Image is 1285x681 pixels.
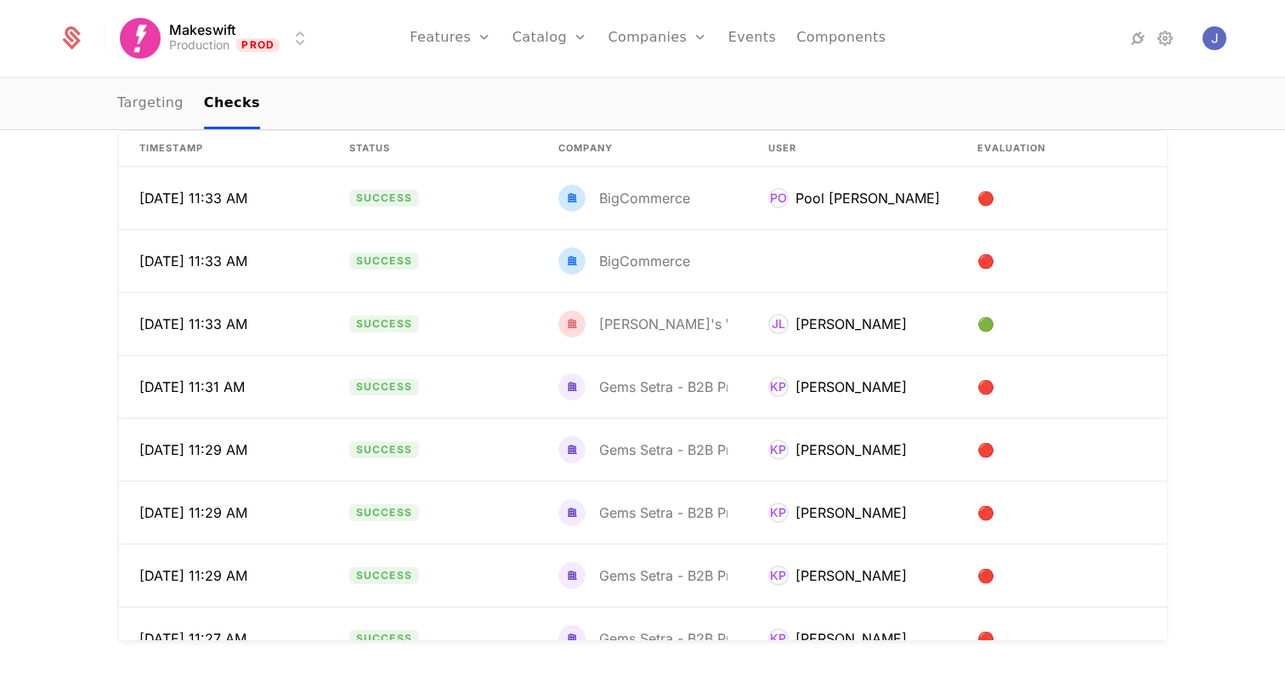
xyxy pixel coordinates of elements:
img: Gems Setra - B2B Production [558,436,586,463]
img: Gems Setra - B2B Production [558,625,586,652]
img: Joseph Lukemire [1203,26,1226,50]
th: Evaluation [957,131,1167,167]
div: [PERSON_NAME]'s Workspace [599,317,798,331]
span: 🔴 [977,565,998,586]
div: BigCommerce [558,247,690,275]
span: 🔴 [977,188,998,208]
a: Integrations [1128,28,1148,48]
img: BigCommerce [558,184,586,212]
span: Success [349,253,419,270]
a: Checks [204,79,260,129]
div: Gems Setra - B2B Production [599,569,787,582]
div: Gems Setra - B2B Production [558,436,727,463]
span: 🔴 [977,440,998,460]
span: [DATE] 11:31 AM [139,377,245,397]
img: Makeswift [120,18,161,59]
div: BigCommerce [599,191,690,205]
span: Success [349,504,419,521]
span: Success [349,315,419,332]
th: Company [538,131,748,167]
nav: Main [117,79,1168,129]
button: Select environment [125,20,310,57]
div: Gems Setra - B2B Production [558,562,727,589]
span: [DATE] 11:27 AM [139,628,246,649]
span: [DATE] 11:29 AM [139,565,247,586]
span: [DATE] 11:33 AM [139,314,247,334]
span: Success [349,190,419,207]
div: [PERSON_NAME] [795,314,907,334]
span: [DATE] 11:33 AM [139,188,247,208]
img: Gems Setra - B2B Production [558,373,586,400]
div: Gems Setra - B2B Production [599,443,787,457]
div: Gems Setra - B2B Production [558,373,727,400]
span: Success [349,630,419,647]
span: Success [349,567,419,584]
span: 🟢 [977,314,998,334]
div: Pool [PERSON_NAME] [795,188,940,208]
div: KP [768,565,789,586]
div: [PERSON_NAME] [795,377,907,397]
span: 🔴 [977,251,998,271]
img: Gems Setra - B2B Production [558,499,586,526]
div: [PERSON_NAME] [795,502,907,523]
div: Gems Setra - B2B Production [558,625,727,652]
th: Status [329,131,539,167]
span: Success [349,378,419,395]
span: Success [349,441,419,458]
button: Open user button [1203,26,1226,50]
a: Targeting [117,79,184,129]
div: JL [768,314,789,334]
span: [DATE] 11:29 AM [139,502,247,523]
div: PO [768,188,789,208]
div: [PERSON_NAME] [795,565,907,586]
img: Joseph's Workspace [558,310,586,338]
div: BigCommerce [599,254,690,268]
span: 🔴 [977,502,998,523]
ul: Choose Sub Page [117,79,260,129]
span: Prod [236,38,280,52]
th: Timestamp [119,131,329,167]
div: KP [768,628,789,649]
a: Settings [1155,28,1175,48]
div: Gems Setra - B2B Production [599,506,787,519]
div: Gems Setra - B2B Production [599,632,787,645]
th: User [748,131,958,167]
span: 🔴 [977,377,998,397]
div: [PERSON_NAME] [795,628,907,649]
div: Gems Setra - B2B Production [558,499,727,526]
div: KP [768,440,789,460]
div: Gems Setra - B2B Production [599,380,787,394]
span: [DATE] 11:29 AM [139,440,247,460]
span: [DATE] 11:33 AM [139,251,247,271]
span: 🔴 [977,628,998,649]
div: [PERSON_NAME] [795,440,907,460]
div: BigCommerce [558,184,690,212]
div: KP [768,377,789,397]
img: BigCommerce [558,247,586,275]
div: Production [169,37,229,54]
div: Joseph's Workspace [558,310,727,338]
span: Makeswift [169,23,235,37]
img: Gems Setra - B2B Production [558,562,586,589]
div: KP [768,502,789,523]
